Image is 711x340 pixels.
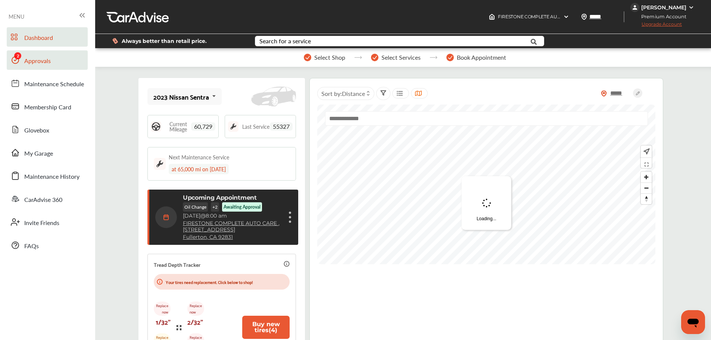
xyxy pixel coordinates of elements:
[154,260,200,269] p: Tread Depth Tracker
[7,143,88,162] a: My Garage
[191,122,215,131] span: 60,729
[7,212,88,232] a: Invite Friends
[7,235,88,255] a: FAQs
[24,172,79,182] span: Maintenance History
[270,122,293,131] span: 55327
[462,176,511,230] div: Loading...
[24,195,62,205] span: CarAdvise 360
[224,204,261,210] p: Awaiting Approval
[354,56,362,59] img: stepper-arrow.e24c07c6.svg
[641,183,652,193] button: Zoom out
[242,316,290,339] button: Buy new tires(4)
[165,121,191,132] span: Current Mileage
[304,54,311,61] img: stepper-checkmark.b5569197.svg
[169,153,229,161] div: Next Maintenance Service
[177,324,181,331] img: tire_track_logo.b900bcbc.svg
[7,189,88,209] a: CarAdvise 360
[187,316,203,327] p: 2/32"
[601,90,607,97] img: location_vector_orange.38f05af8.svg
[642,147,650,156] img: recenter.ce011a49.svg
[631,13,692,21] span: Premium Account
[641,194,652,204] span: Reset bearing to north
[7,27,88,47] a: Dashboard
[154,302,171,316] p: Replace now
[581,14,587,20] img: location_vector.a44bc228.svg
[24,33,53,43] span: Dashboard
[24,103,71,112] span: Membership Card
[641,172,652,183] button: Zoom in
[151,121,161,132] img: steering_logo
[688,4,694,10] img: WGsFRI8htEPBVLJbROoPRyZpYNWhNONpIPPETTm6eUC0GeLEiAAAAAElFTkSuQmCC
[563,14,569,20] img: header-down-arrow.9dd2ce7d.svg
[183,202,208,212] p: Oil Change
[183,220,282,233] a: FIRESTONE COMPLETE AUTO CARE ,[STREET_ADDRESS]
[200,212,206,219] span: @
[630,21,682,31] span: Upgrade Account
[7,74,88,93] a: Maintenance Schedule
[24,218,59,228] span: Invite Friends
[489,14,495,20] img: header-home-logo.8d720a4f.svg
[24,126,49,135] span: Glovebox
[457,54,506,61] span: Book Appointment
[156,316,171,327] p: 1/32"
[154,158,166,170] img: maintenance_logo
[7,120,88,139] a: Glovebox
[153,93,209,100] div: 2023 Nissan Sentra
[183,212,200,219] span: [DATE]
[166,278,253,286] p: Your tires need replacement. Click below to shop!
[641,4,686,11] div: [PERSON_NAME]
[7,50,88,70] a: Approvals
[183,234,233,240] a: Fullerton, CA 92831
[24,79,84,89] span: Maintenance Schedule
[24,56,51,66] span: Approvals
[321,89,365,98] span: Sort by :
[24,241,39,251] span: FAQs
[9,13,24,19] span: MENU
[7,97,88,116] a: Membership Card
[211,202,219,212] p: + 2
[681,310,705,334] iframe: Button to launch messaging window
[317,105,655,264] canvas: Map
[630,3,639,12] img: jVpblrzwTbfkPYzPPzSLxeg0AAAAASUVORK5CYII=
[206,212,227,219] span: 8:00 am
[371,54,378,61] img: stepper-checkmark.b5569197.svg
[169,164,229,174] div: at 65,000 mi on [DATE]
[446,54,454,61] img: stepper-checkmark.b5569197.svg
[641,193,652,204] button: Reset bearing to north
[381,54,421,61] span: Select Services
[430,56,437,59] img: stepper-arrow.e24c07c6.svg
[24,149,53,159] span: My Garage
[187,302,204,316] p: Replace now
[112,38,118,44] img: dollor_label_vector.a70140d1.svg
[155,206,177,228] img: calendar-icon.35d1de04.svg
[122,38,207,44] span: Always better than retail price.
[183,194,257,201] p: Upcoming Appointment
[314,54,345,61] span: Select Shop
[251,87,296,107] img: placeholder_car.fcab19be.svg
[242,124,269,129] span: Last Service
[259,38,311,44] div: Search for a service
[7,166,88,185] a: Maintenance History
[498,14,662,19] span: FIRESTONE COMPLETE AUTO CARE , [STREET_ADDRESS] Fullerton , CA 92831
[228,121,238,132] img: maintenance_logo
[342,89,365,98] span: Distance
